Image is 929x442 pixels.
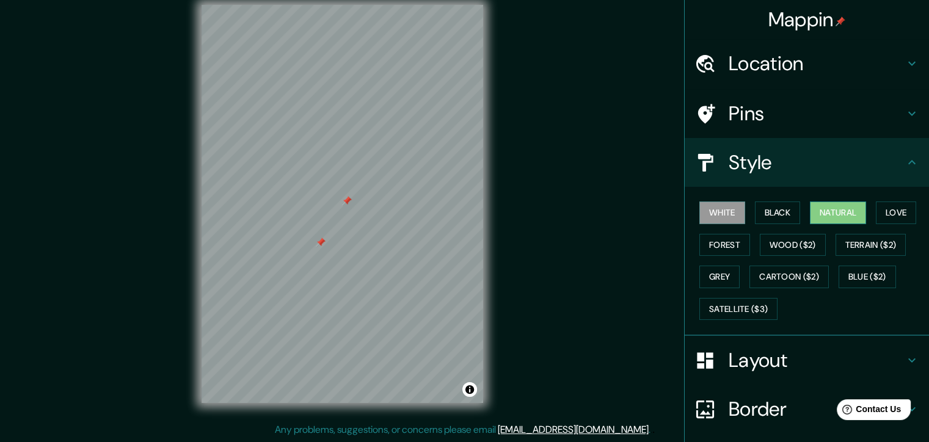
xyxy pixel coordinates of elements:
[652,422,655,437] div: .
[755,201,801,224] button: Black
[699,234,750,256] button: Forest
[729,397,905,421] h4: Border
[729,348,905,372] h4: Layout
[202,5,483,403] canvas: Map
[275,422,650,437] p: Any problems, suggestions, or concerns please email .
[685,89,929,138] div: Pins
[685,336,929,385] div: Layout
[839,266,896,288] button: Blue ($2)
[699,201,745,224] button: White
[498,423,649,436] a: [EMAIL_ADDRESS][DOMAIN_NAME]
[836,234,906,256] button: Terrain ($2)
[820,394,916,429] iframe: Help widget launcher
[729,101,905,126] h4: Pins
[699,298,778,321] button: Satellite ($3)
[729,51,905,76] h4: Location
[685,385,929,433] div: Border
[768,7,846,32] h4: Mappin
[650,422,652,437] div: .
[685,39,929,88] div: Location
[836,16,845,26] img: pin-icon.png
[462,382,477,397] button: Toggle attribution
[729,150,905,175] h4: Style
[810,201,866,224] button: Natural
[749,266,829,288] button: Cartoon ($2)
[699,266,740,288] button: Grey
[876,201,916,224] button: Love
[760,234,826,256] button: Wood ($2)
[685,138,929,187] div: Style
